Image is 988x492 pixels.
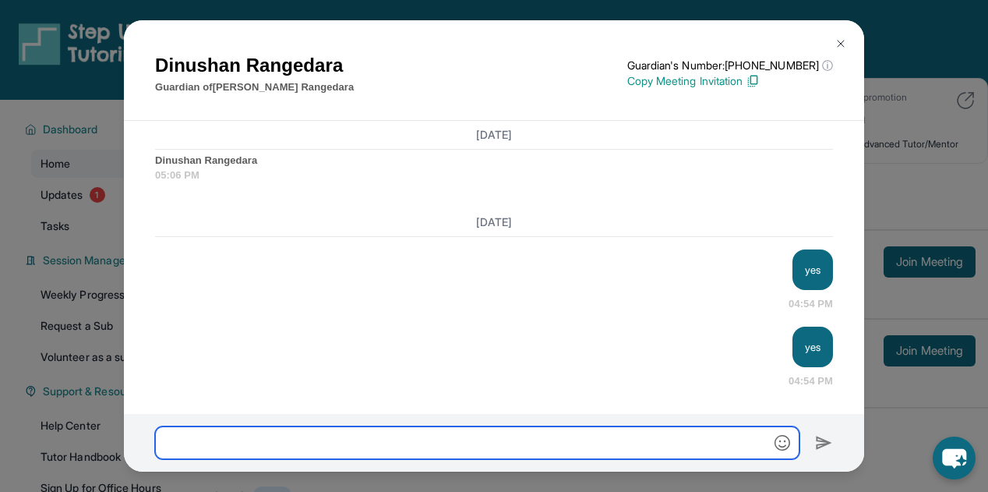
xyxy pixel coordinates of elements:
p: yes [805,262,820,278]
p: Guardian of [PERSON_NAME] Rangedara [155,80,354,95]
span: ⓘ [822,58,833,73]
h1: Dinushan Rangedara [155,51,354,80]
img: Emoji [775,435,790,451]
span: Dinushan Rangedara [155,153,833,168]
img: Send icon [815,434,833,452]
p: yes [805,339,820,355]
button: chat-button [933,437,976,480]
span: 05:06 PM [155,168,833,183]
h3: [DATE] [155,214,833,230]
p: Guardian's Number: [PHONE_NUMBER] [627,58,833,73]
img: Close Icon [835,37,847,50]
h3: [DATE] [155,127,833,143]
span: 04:54 PM [789,373,833,389]
p: Copy Meeting Invitation [627,73,833,89]
span: 04:54 PM [789,296,833,312]
img: Copy Icon [746,74,760,88]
